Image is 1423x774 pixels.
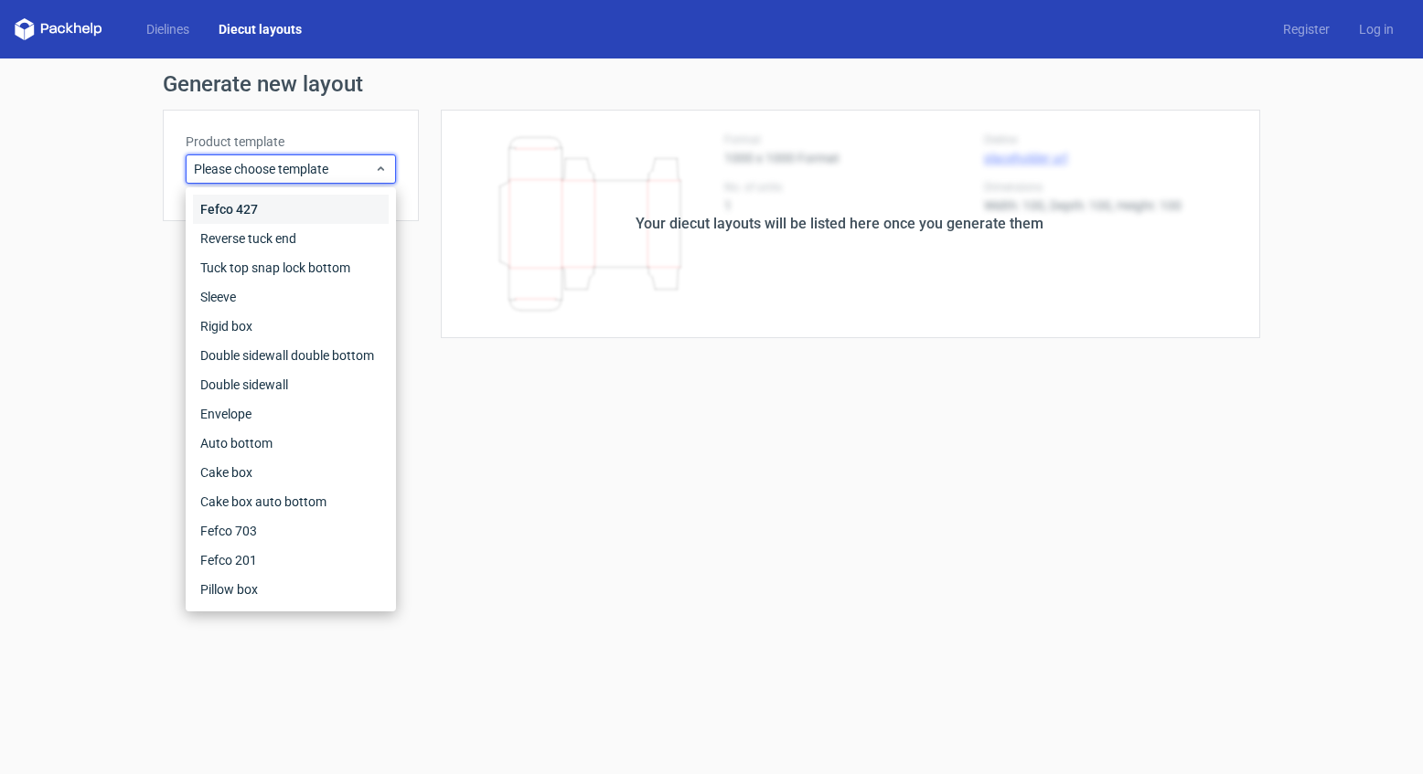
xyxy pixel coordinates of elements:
[193,487,389,516] div: Cake box auto bottom
[636,213,1043,235] div: Your diecut layouts will be listed here once you generate them
[193,575,389,604] div: Pillow box
[1268,20,1344,38] a: Register
[193,546,389,575] div: Fefco 201
[132,20,204,38] a: Dielines
[193,312,389,341] div: Rigid box
[163,73,1260,95] h1: Generate new layout
[193,516,389,546] div: Fefco 703
[186,133,396,151] label: Product template
[193,224,389,253] div: Reverse tuck end
[194,160,374,178] span: Please choose template
[193,341,389,370] div: Double sidewall double bottom
[193,282,389,312] div: Sleeve
[193,429,389,458] div: Auto bottom
[193,195,389,224] div: Fefco 427
[204,20,316,38] a: Diecut layouts
[193,370,389,399] div: Double sidewall
[193,253,389,282] div: Tuck top snap lock bottom
[193,399,389,429] div: Envelope
[1344,20,1408,38] a: Log in
[193,458,389,487] div: Cake box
